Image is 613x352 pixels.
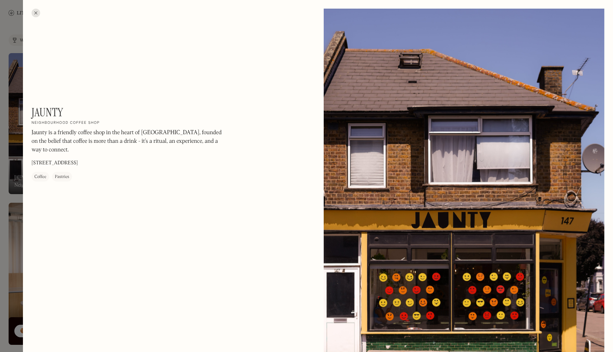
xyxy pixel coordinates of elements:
p: Jaunty is a friendly coffee shop in the heart of [GEOGRAPHIC_DATA], founded on the belief that co... [32,129,225,155]
div: Pastries [55,174,69,181]
div: Coffee [34,174,46,181]
h2: Neighbourhood coffee shop [32,121,100,126]
p: [STREET_ADDRESS] [32,160,78,167]
h1: Jaunty [32,105,63,119]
